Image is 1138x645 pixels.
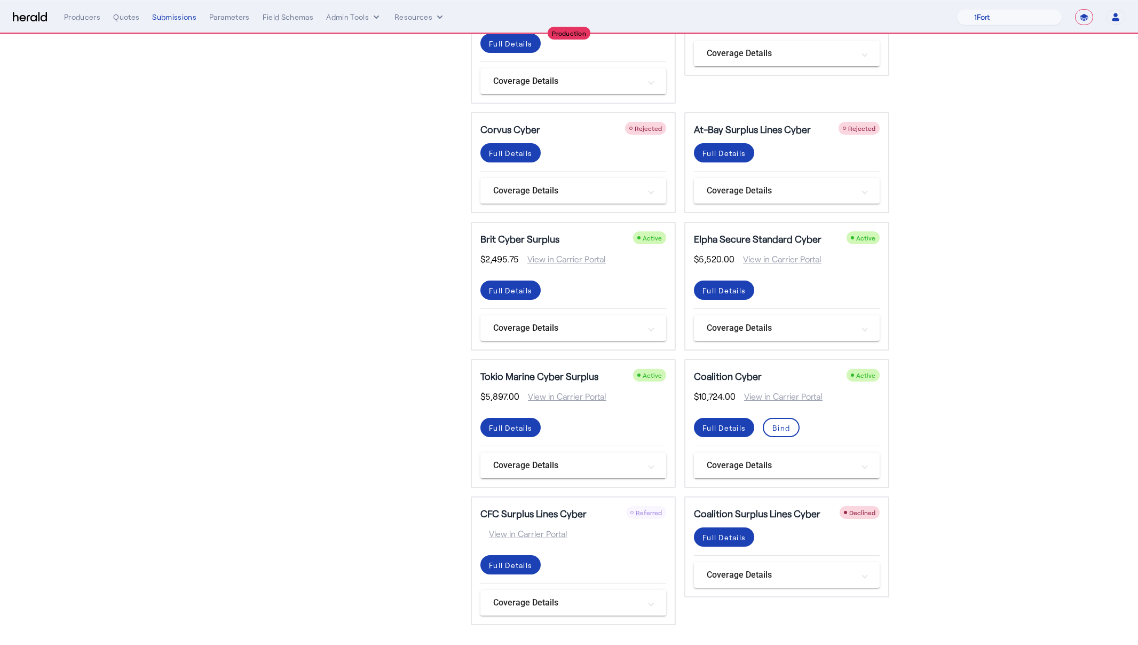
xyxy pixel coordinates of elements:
mat-panel-title: Coverage Details [707,459,854,472]
img: Herald Logo [13,12,47,22]
div: Full Details [702,532,746,543]
mat-panel-title: Coverage Details [707,47,854,60]
h5: Brit Cyber Surplus [480,231,559,246]
mat-expansion-panel-header: Coverage Details [480,590,666,616]
mat-panel-title: Coverage Details [707,569,854,581]
span: View in Carrier Portal [734,253,821,266]
div: Full Details [702,285,746,296]
button: Full Details [480,555,541,574]
h5: Elpha Secure Standard Cyber [694,231,821,246]
button: Full Details [694,143,754,162]
button: Full Details [480,143,541,162]
span: $10,724.00 [694,390,736,403]
h5: CFC Surplus Lines Cyber [480,506,587,521]
div: Full Details [702,422,746,433]
span: Rejected [635,125,662,132]
span: Active [643,234,662,242]
button: Full Details [480,34,541,53]
span: $5,520.00 [694,253,734,266]
button: Full Details [694,418,754,437]
div: Parameters [209,12,250,22]
mat-panel-title: Coverage Details [493,596,641,609]
button: Resources dropdown menu [394,12,445,22]
mat-expansion-panel-header: Coverage Details [694,41,880,66]
mat-panel-title: Coverage Details [493,75,641,88]
div: Full Details [489,559,532,571]
span: Rejected [848,125,875,132]
h5: At-Bay Surplus Lines Cyber [694,122,811,137]
mat-expansion-panel-header: Coverage Details [480,68,666,94]
span: $2,495.75 [480,253,519,266]
mat-panel-title: Coverage Details [493,184,641,197]
mat-expansion-panel-header: Coverage Details [480,453,666,478]
div: Production [548,27,590,40]
div: Full Details [489,422,532,433]
span: Declined [849,509,875,516]
mat-expansion-panel-header: Coverage Details [694,453,880,478]
mat-expansion-panel-header: Coverage Details [694,562,880,588]
div: Quotes [113,12,139,22]
mat-panel-title: Coverage Details [707,322,854,335]
mat-panel-title: Coverage Details [707,184,854,197]
mat-expansion-panel-header: Coverage Details [480,178,666,204]
span: View in Carrier Portal [519,390,606,403]
div: Producers [64,12,100,22]
button: Full Details [694,281,754,300]
h5: Corvus Cyber [480,122,540,137]
div: Full Details [489,147,532,159]
span: Referred [636,509,662,516]
div: Full Details [489,285,532,296]
button: Bind [763,418,800,437]
div: Bind [772,422,790,433]
span: Active [643,371,662,379]
div: Full Details [489,38,532,49]
div: Submissions [152,12,196,22]
div: Full Details [702,147,746,159]
span: $5,897.00 [480,390,519,403]
mat-panel-title: Coverage Details [493,459,641,472]
button: Full Details [480,281,541,300]
h5: Coalition Surplus Lines Cyber [694,506,820,521]
h5: Coalition Cyber [694,369,762,384]
button: internal dropdown menu [326,12,382,22]
span: Active [856,234,875,242]
button: Full Details [694,527,754,547]
mat-expansion-panel-header: Coverage Details [694,315,880,341]
div: Field Schemas [263,12,314,22]
span: Active [856,371,875,379]
span: View in Carrier Portal [480,527,567,540]
span: View in Carrier Portal [519,253,606,266]
mat-panel-title: Coverage Details [493,322,641,335]
mat-expansion-panel-header: Coverage Details [694,178,880,204]
mat-expansion-panel-header: Coverage Details [480,315,666,341]
h5: Tokio Marine Cyber Surplus [480,369,598,384]
span: View in Carrier Portal [736,390,823,403]
button: Full Details [480,418,541,437]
